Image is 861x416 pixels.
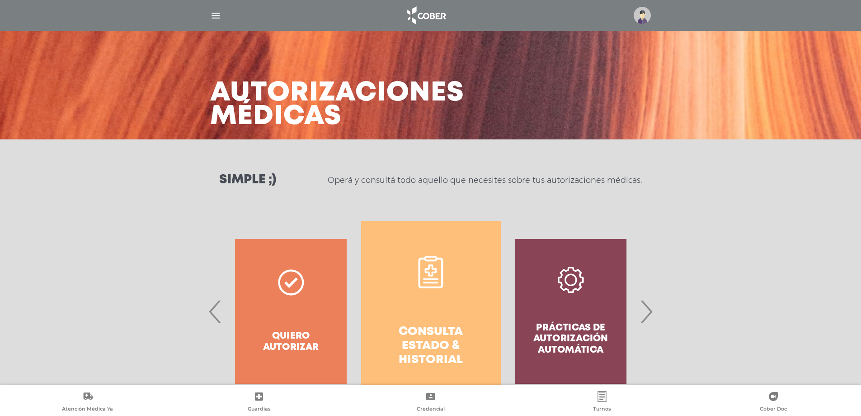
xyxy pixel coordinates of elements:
h4: Consulta estado & historial [377,325,485,368]
h3: Autorizaciones médicas [210,81,464,129]
h3: Simple ;) [219,174,276,186]
img: profile-placeholder.svg [634,7,651,24]
span: Next [637,287,655,336]
a: Cober Doc [688,391,859,414]
a: Atención Médica Ya [2,391,173,414]
a: Credencial [345,391,516,414]
img: logo_cober_home-white.png [402,5,450,26]
span: Previous [207,287,224,336]
span: Turnos [593,406,611,414]
span: Cober Doc [760,406,787,414]
p: Operá y consultá todo aquello que necesites sobre tus autorizaciones médicas. [328,175,642,186]
a: Guardias [173,391,344,414]
a: Consulta estado & historial [361,221,501,402]
span: Guardias [248,406,271,414]
span: Atención Médica Ya [62,406,113,414]
a: Turnos [516,391,687,414]
span: Credencial [417,406,445,414]
img: Cober_menu-lines-white.svg [210,10,221,21]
